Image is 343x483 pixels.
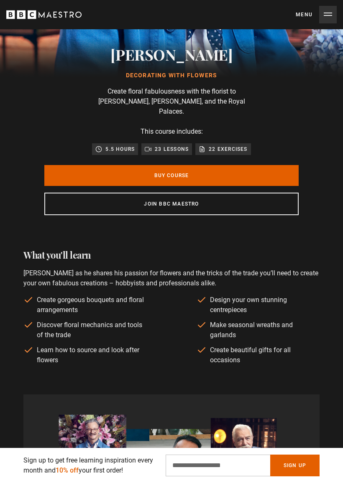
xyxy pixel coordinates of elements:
svg: BBC Maestro [6,8,82,21]
p: [PERSON_NAME] as he shares his passion for flowers and the tricks of the trade you’ll need to cre... [23,268,320,288]
a: Join BBC Maestro [44,193,299,215]
a: Buy Course [44,165,299,186]
p: This course includes: [88,127,255,137]
li: Design your own stunning centrepieces [197,295,320,315]
h1: Decorating With Flowers [44,71,299,80]
button: Toggle navigation [296,6,337,23]
li: Make seasonal wreaths and garlands [197,320,320,340]
h2: What you'll learn [23,249,320,262]
li: Create beautiful gifts for all occasions [197,345,320,365]
li: Learn how to source and look after flowers [23,345,146,365]
p: 5.5 hours [105,145,135,153]
button: Sign Up [270,455,320,476]
li: Discover floral mechanics and tools of the trade [23,320,146,340]
li: Create gorgeous bouquets and floral arrangements [23,295,146,315]
p: Create floral fabulousness with the florist to [PERSON_NAME], [PERSON_NAME], and the Royal Palaces. [88,86,255,117]
p: Sign up to get free learning inspiration every month and your first order! [23,455,156,475]
span: 10% off [56,466,79,474]
p: 23 lessons [155,145,189,153]
p: 22 exercises [209,145,247,153]
h2: [PERSON_NAME] [44,44,299,65]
